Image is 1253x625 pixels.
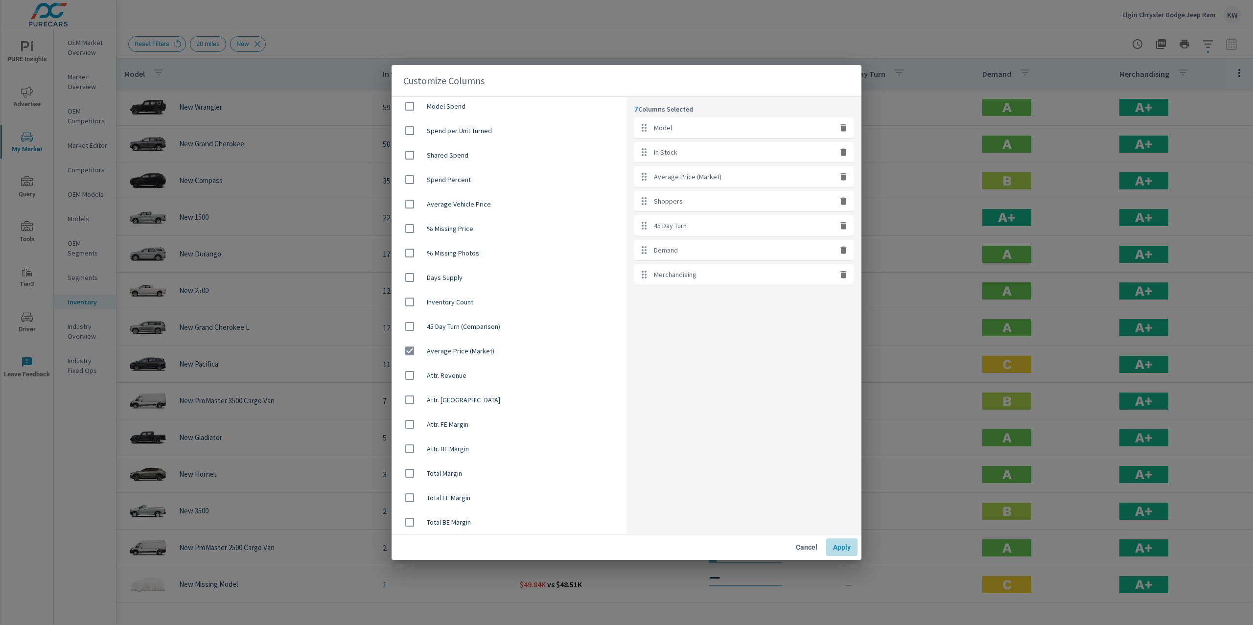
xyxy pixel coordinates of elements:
[427,297,619,307] span: Inventory Count
[634,105,854,114] p: Columns Selected
[654,172,721,182] p: Average Price (Market)
[427,395,619,405] span: Attr. [GEOGRAPHIC_DATA]
[826,538,858,556] button: Apply
[427,101,619,111] span: Model Spend
[427,468,619,478] span: Total Margin
[427,175,619,185] span: Spend Percent
[427,199,619,209] span: Average Vehicle Price
[427,273,619,282] span: Days Supply
[392,290,626,314] div: Inventory Count
[427,419,619,429] span: Attr. FE Margin
[427,346,619,356] span: Average Price (Market)
[392,314,626,339] div: 45 Day Turn (Comparison)
[392,437,626,461] div: Attr. BE Margin
[427,370,619,380] span: Attr. Revenue
[392,363,626,388] div: Attr. Revenue
[654,196,683,206] p: Shoppers
[403,73,850,89] h2: Customize Columns
[427,493,619,503] span: Total FE Margin
[654,221,687,231] p: 45 Day Turn
[634,105,638,113] span: 7
[392,510,626,534] div: Total BE Margin
[427,517,619,527] span: Total BE Margin
[392,94,626,118] div: Model Spend
[392,388,626,412] div: Attr. [GEOGRAPHIC_DATA]
[392,265,626,290] div: Days Supply
[654,270,696,279] p: Merchandising
[392,461,626,486] div: Total Margin
[392,486,626,510] div: Total FE Margin
[392,118,626,143] div: Spend per Unit Turned
[392,241,626,265] div: % Missing Photos
[654,123,672,133] p: Model
[392,192,626,216] div: Average Vehicle Price
[427,444,619,454] span: Attr. BE Margin
[392,412,626,437] div: Attr. FE Margin
[654,245,678,255] p: Demand
[427,224,619,233] span: % Missing Price
[795,543,818,552] span: Cancel
[392,167,626,192] div: Spend Percent
[654,147,677,157] p: In Stock
[427,126,619,136] span: Spend per Unit Turned
[791,538,822,556] button: Cancel
[427,248,619,258] span: % Missing Photos
[427,322,619,331] span: 45 Day Turn (Comparison)
[392,216,626,241] div: % Missing Price
[392,339,626,363] div: Average Price (Market)
[830,543,854,552] span: Apply
[392,143,626,167] div: Shared Spend
[427,150,619,160] span: Shared Spend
